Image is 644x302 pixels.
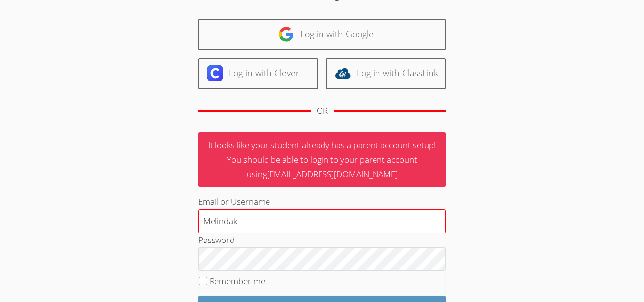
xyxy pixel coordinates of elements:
a: Log in with Google [198,19,446,50]
a: Log in with ClassLink [326,58,446,89]
img: google-logo-50288ca7cdecda66e5e0955fdab243c47b7ad437acaf1139b6f446037453330a.svg [278,26,294,42]
label: Email or Username [198,196,270,207]
a: Log in with Clever [198,58,318,89]
div: OR [317,104,328,118]
label: Remember me [210,275,265,287]
img: classlink-logo-d6bb404cc1216ec64c9a2012d9dc4662098be43eaf13dc465df04b49fa7ab582.svg [335,65,351,81]
p: It looks like your student already has a parent account setup! You should be able to login to you... [198,132,446,187]
label: Password [198,234,235,245]
img: clever-logo-6eab21bc6e7a338710f1a6ff85c0baf02591cd810cc4098c63d3a4b26e2feb20.svg [207,65,223,81]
